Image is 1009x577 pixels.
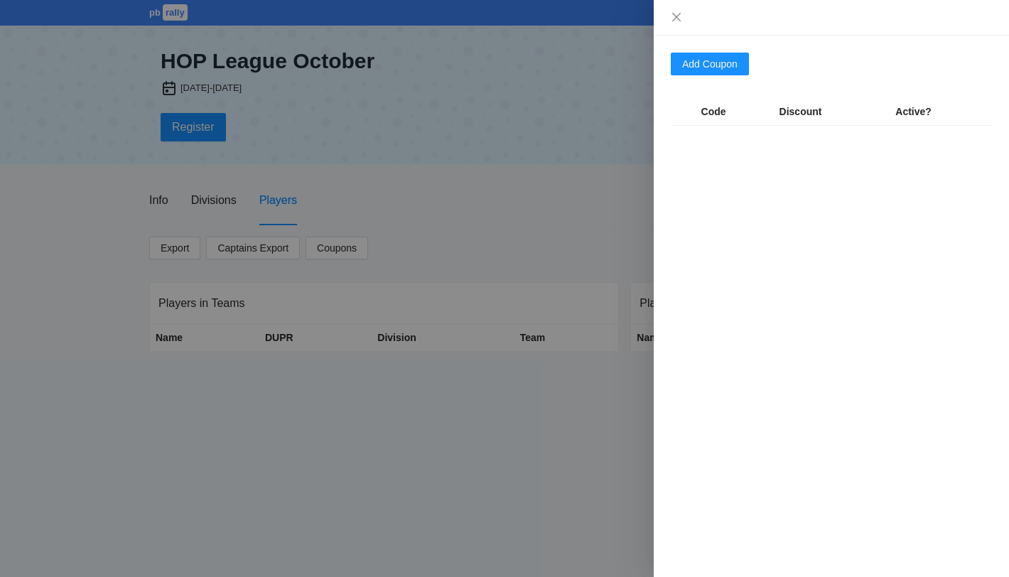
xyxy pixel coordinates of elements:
[671,11,682,23] span: close
[701,104,768,119] div: Code
[895,104,986,119] div: Active?
[671,53,749,75] button: Add Coupon
[779,104,885,119] div: Discount
[671,11,682,23] button: Close
[682,56,738,72] span: Add Coupon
